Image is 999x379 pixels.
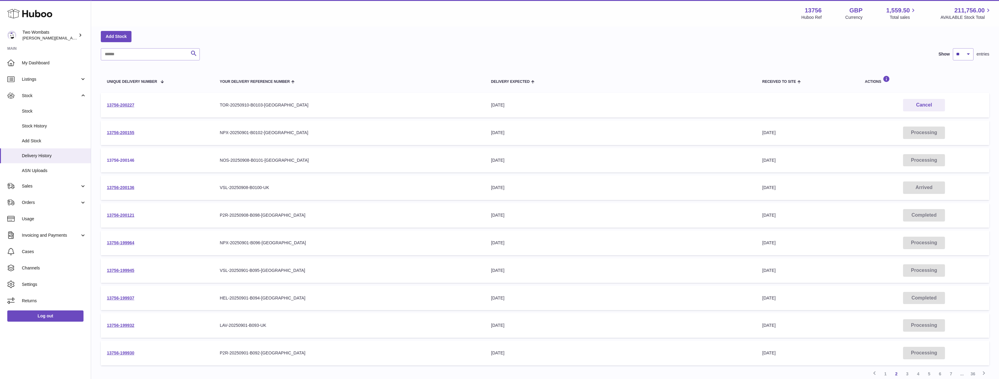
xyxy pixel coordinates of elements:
[22,60,86,66] span: My Dashboard
[491,350,750,356] div: [DATE]
[107,158,134,163] a: 13756-200146
[903,99,945,111] button: Cancel
[22,298,86,304] span: Returns
[107,350,134,355] a: 13756-199930
[220,212,479,218] div: P2R-20250908-B098-[GEOGRAPHIC_DATA]
[845,15,863,20] div: Currency
[491,212,750,218] div: [DATE]
[940,6,992,20] a: 211,756.00 AVAILABLE Stock Total
[107,296,134,300] a: 13756-199937
[101,31,131,42] a: Add Stock
[220,185,479,191] div: VSL-20250908-B0100-UK
[220,350,479,356] div: P2R-20250901-B092-[GEOGRAPHIC_DATA]
[762,323,776,328] span: [DATE]
[22,76,80,82] span: Listings
[762,80,796,84] span: Received to Site
[762,296,776,300] span: [DATE]
[220,102,479,108] div: TOR-20250910-B0103-[GEOGRAPHIC_DATA]
[801,15,822,20] div: Huboo Ref
[107,213,134,218] a: 13756-200121
[220,80,290,84] span: Your Delivery Reference Number
[22,282,86,287] span: Settings
[762,130,776,135] span: [DATE]
[22,249,86,255] span: Cases
[220,157,479,163] div: NOS-20250908-B0101-[GEOGRAPHIC_DATA]
[491,102,750,108] div: [DATE]
[491,185,750,191] div: [DATE]
[220,268,479,273] div: VSL-20250901-B095-[GEOGRAPHIC_DATA]
[22,232,80,238] span: Invoicing and Payments
[107,130,134,135] a: 13756-200155
[22,123,86,129] span: Stock History
[220,295,479,301] div: HEL-20250901-B094-[GEOGRAPHIC_DATA]
[939,51,950,57] label: Show
[890,15,917,20] span: Total sales
[22,36,122,40] span: [PERSON_NAME][EMAIL_ADDRESS][DOMAIN_NAME]
[954,6,985,15] span: 211,756.00
[762,185,776,190] span: [DATE]
[762,213,776,218] span: [DATE]
[805,6,822,15] strong: 13756
[107,80,157,84] span: Unique Delivery Number
[491,130,750,136] div: [DATE]
[22,216,86,222] span: Usage
[107,185,134,190] a: 13756-200136
[22,168,86,174] span: ASN Uploads
[762,350,776,355] span: [DATE]
[220,240,479,246] div: NPX-20250901-B096-[GEOGRAPHIC_DATA]
[886,6,910,15] span: 1,559.50
[22,138,86,144] span: Add Stock
[849,6,862,15] strong: GBP
[491,80,530,84] span: Delivery Expected
[107,323,134,328] a: 13756-199932
[220,323,479,328] div: LAV-20250901-B093-UK
[762,268,776,273] span: [DATE]
[7,31,16,40] img: alan@twowombats.com
[491,295,750,301] div: [DATE]
[762,158,776,163] span: [DATE]
[977,51,989,57] span: entries
[22,183,80,189] span: Sales
[865,76,983,84] div: Actions
[22,93,80,99] span: Stock
[886,6,917,20] a: 1,559.50 Total sales
[220,130,479,136] div: NPX-20250901-B0102-[GEOGRAPHIC_DATA]
[491,323,750,328] div: [DATE]
[22,29,77,41] div: Two Wombats
[22,108,86,114] span: Stock
[107,103,134,107] a: 13756-200227
[940,15,992,20] span: AVAILABLE Stock Total
[22,200,80,205] span: Orders
[491,240,750,246] div: [DATE]
[762,240,776,245] span: [DATE]
[107,240,134,245] a: 13756-199964
[22,153,86,159] span: Delivery History
[491,157,750,163] div: [DATE]
[22,265,86,271] span: Channels
[491,268,750,273] div: [DATE]
[7,310,84,321] a: Log out
[107,268,134,273] a: 13756-199945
